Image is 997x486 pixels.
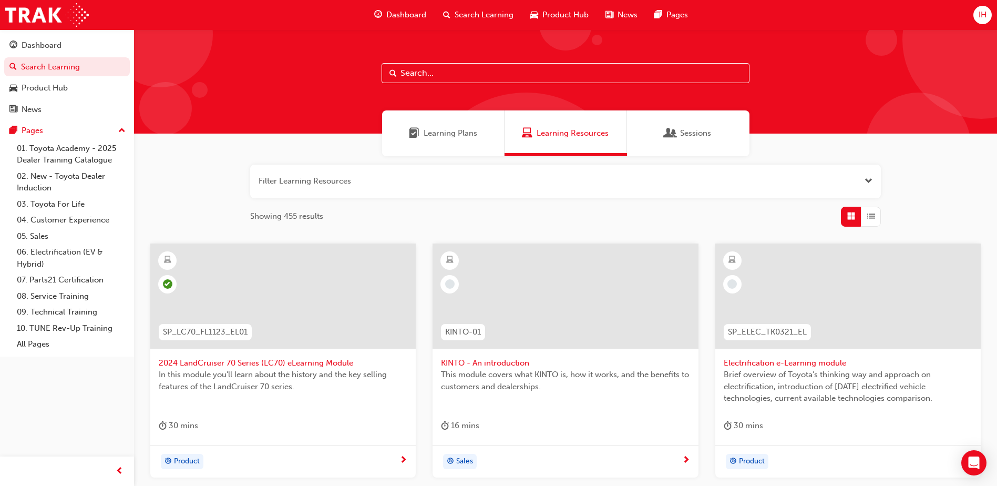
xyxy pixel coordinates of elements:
span: prev-icon [116,465,124,478]
span: Grid [847,210,855,222]
span: Product [739,455,765,468]
div: 16 mins [441,419,479,432]
span: Sales [456,455,473,468]
span: Sessions [680,127,711,139]
a: Learning PlansLearning Plans [382,110,505,156]
span: duration-icon [441,419,449,432]
div: 30 mins [724,419,763,432]
span: Learning Plans [424,127,477,139]
a: Product Hub [4,78,130,98]
span: learningRecordVerb_NONE-icon [445,279,455,289]
a: 03. Toyota For Life [13,196,130,212]
div: News [22,104,42,116]
span: IH [979,9,986,21]
span: Pages [666,9,688,21]
a: car-iconProduct Hub [522,4,597,26]
button: DashboardSearch LearningProduct HubNews [4,34,130,121]
div: Dashboard [22,39,61,52]
span: car-icon [9,84,17,93]
input: Search... [382,63,749,83]
span: KINTO-01 [445,326,481,338]
span: learningResourceType_ELEARNING-icon [164,254,171,267]
a: news-iconNews [597,4,646,26]
div: 30 mins [159,419,198,432]
span: SP_LC70_FL1123_EL01 [163,326,248,338]
a: Dashboard [4,36,130,55]
span: next-icon [682,456,690,465]
span: target-icon [165,455,172,469]
span: Dashboard [386,9,426,21]
span: Learning Plans [409,127,419,139]
span: news-icon [605,8,613,22]
span: learningResourceType_ELEARNING-icon [446,254,454,267]
span: Product Hub [542,9,589,21]
span: In this module you'll learn about the history and the key selling features of the LandCruiser 70 ... [159,369,407,392]
div: Open Intercom Messenger [961,450,986,475]
div: Product Hub [22,82,68,94]
button: Pages [4,121,130,140]
a: 01. Toyota Academy - 2025 Dealer Training Catalogue [13,140,130,168]
a: guage-iconDashboard [366,4,435,26]
span: guage-icon [374,8,382,22]
a: 06. Electrification (EV & Hybrid) [13,244,130,272]
span: pages-icon [654,8,662,22]
a: 10. TUNE Rev-Up Training [13,320,130,337]
button: Open the filter [865,175,872,187]
a: 02. New - Toyota Dealer Induction [13,168,130,196]
span: up-icon [118,124,126,138]
span: Product [174,455,200,468]
span: target-icon [729,455,737,469]
a: 04. Customer Experience [13,212,130,228]
span: learningResourceType_ELEARNING-icon [728,254,736,267]
span: learningRecordVerb_NONE-icon [727,279,737,289]
span: Sessions [665,127,676,139]
img: Trak [5,3,89,27]
span: duration-icon [159,419,167,432]
span: news-icon [9,105,17,115]
span: List [867,210,875,222]
span: learningRecordVerb_PASS-icon [163,279,172,289]
a: 08. Service Training [13,288,130,305]
a: 07. Parts21 Certification [13,272,130,288]
div: Pages [22,125,43,137]
span: car-icon [530,8,538,22]
span: search-icon [443,8,450,22]
a: All Pages [13,336,130,352]
span: Learning Resources [537,127,609,139]
a: Search Learning [4,57,130,77]
span: KINTO - An introduction [441,357,690,369]
a: KINTO-01KINTO - An introductionThis module covers what KINTO is, how it works, and the benefits t... [433,244,698,478]
a: Learning ResourcesLearning Resources [505,110,627,156]
span: 2024 LandCruiser 70 Series (LC70) eLearning Module [159,357,407,369]
span: Showing 455 results [250,210,323,222]
span: SP_ELEC_TK0321_EL [728,326,807,338]
span: Learning Resources [522,127,532,139]
a: pages-iconPages [646,4,696,26]
a: search-iconSearch Learning [435,4,522,26]
span: next-icon [399,456,407,465]
span: News [618,9,638,21]
span: Brief overview of Toyota’s thinking way and approach on electrification, introduction of [DATE] e... [724,369,972,404]
span: Search Learning [455,9,513,21]
span: search-icon [9,63,17,72]
a: SP_LC70_FL1123_EL012024 LandCruiser 70 Series (LC70) eLearning ModuleIn this module you'll learn ... [150,244,416,478]
span: guage-icon [9,41,17,50]
a: SessionsSessions [627,110,749,156]
span: pages-icon [9,126,17,136]
a: News [4,100,130,119]
span: target-icon [447,455,454,469]
span: This module covers what KINTO is, how it works, and the benefits to customers and dealerships. [441,369,690,392]
button: IH [973,6,992,24]
span: duration-icon [724,419,732,432]
a: SP_ELEC_TK0321_ELElectrification e-Learning moduleBrief overview of Toyota’s thinking way and app... [715,244,981,478]
a: 05. Sales [13,228,130,245]
span: Search [389,67,397,79]
a: 09. Technical Training [13,304,130,320]
span: Electrification e-Learning module [724,357,972,369]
